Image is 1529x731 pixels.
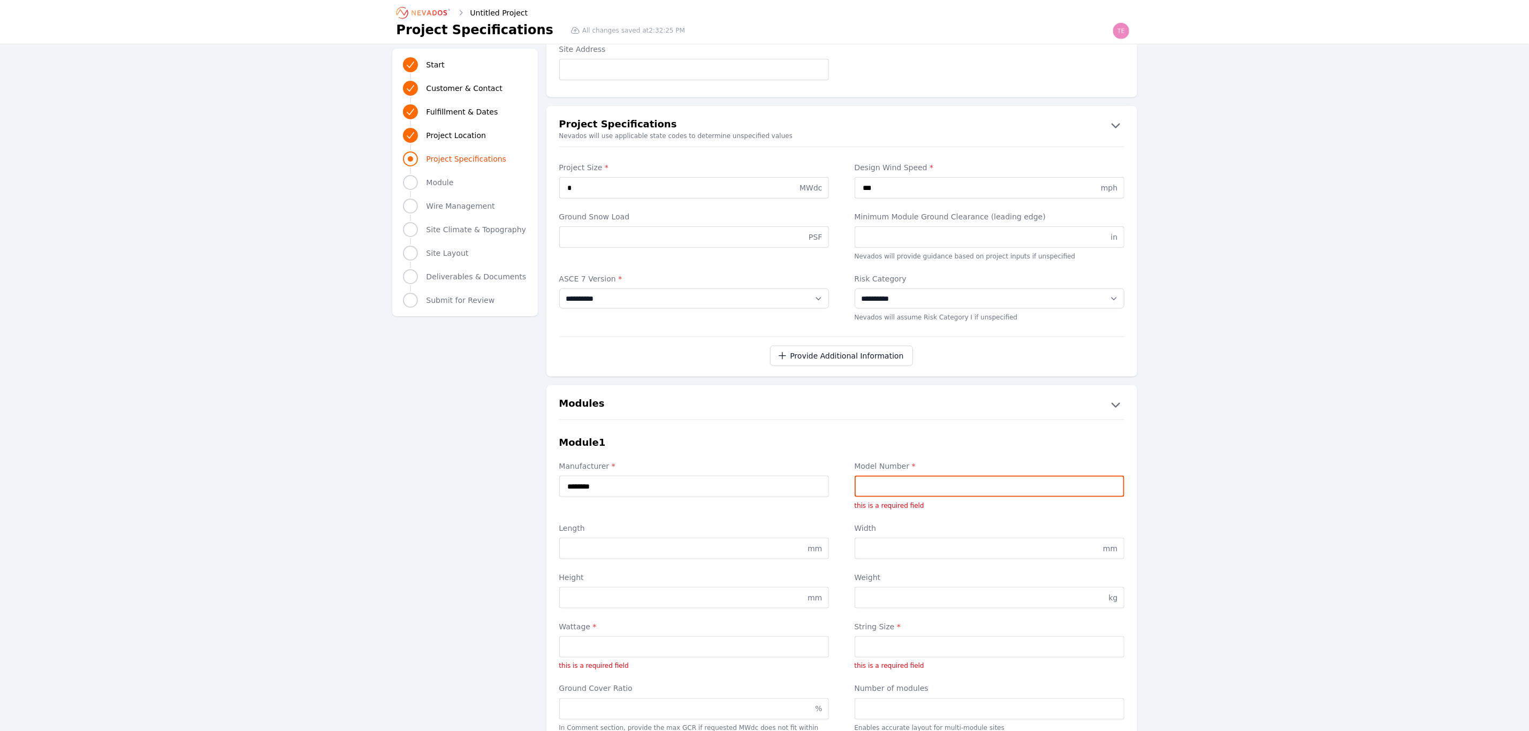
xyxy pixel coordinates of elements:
label: Design Wind Speed [855,162,1124,173]
label: Manufacturer [559,461,829,471]
label: ASCE 7 Version [559,273,829,284]
small: Nevados will use applicable state codes to determine unspecified values [546,132,1137,140]
img: Ted Elliott [1113,22,1130,40]
label: Number of modules [855,683,1124,694]
span: Deliverables & Documents [427,271,527,282]
label: Length [559,523,829,534]
label: String Size [855,621,1124,632]
span: Start [427,59,445,70]
p: Nevados will provide guidance based on project inputs if unspecified [855,252,1124,261]
label: Weight [855,572,1124,583]
span: Customer & Contact [427,83,503,94]
label: Height [559,572,829,583]
p: this is a required field [855,501,1124,510]
label: Minimum Module Ground Clearance (leading edge) [855,211,1124,222]
p: this is a required field [855,662,1124,671]
span: Project Location [427,130,486,141]
h2: Modules [559,396,605,413]
label: Site Address [559,44,829,55]
label: Project Size [559,162,829,173]
label: Ground Cover Ratio [559,683,829,694]
label: Model Number [855,461,1124,471]
p: Nevados will assume Risk Category I if unspecified [855,313,1124,322]
div: Untitled Project [455,7,528,18]
span: Fulfillment & Dates [427,106,498,117]
h1: Project Specifications [397,21,553,39]
nav: Breadcrumb [397,4,528,21]
span: Submit for Review [427,295,495,306]
nav: Progress [403,55,527,310]
button: Provide Additional Information [770,346,912,366]
span: Wire Management [427,201,495,211]
label: Wattage [559,621,829,632]
span: Project Specifications [427,154,507,164]
label: Width [855,523,1124,534]
h3: Module 1 [559,435,606,450]
label: Ground Snow Load [559,211,829,222]
h2: Project Specifications [559,117,677,134]
span: Site Climate & Topography [427,224,526,235]
span: Module [427,177,454,188]
button: Modules [546,396,1137,413]
p: this is a required field [559,662,829,671]
span: Site Layout [427,248,469,258]
span: All changes saved at 2:32:25 PM [582,26,685,35]
button: Project Specifications [546,117,1137,134]
label: Risk Category [855,273,1124,284]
